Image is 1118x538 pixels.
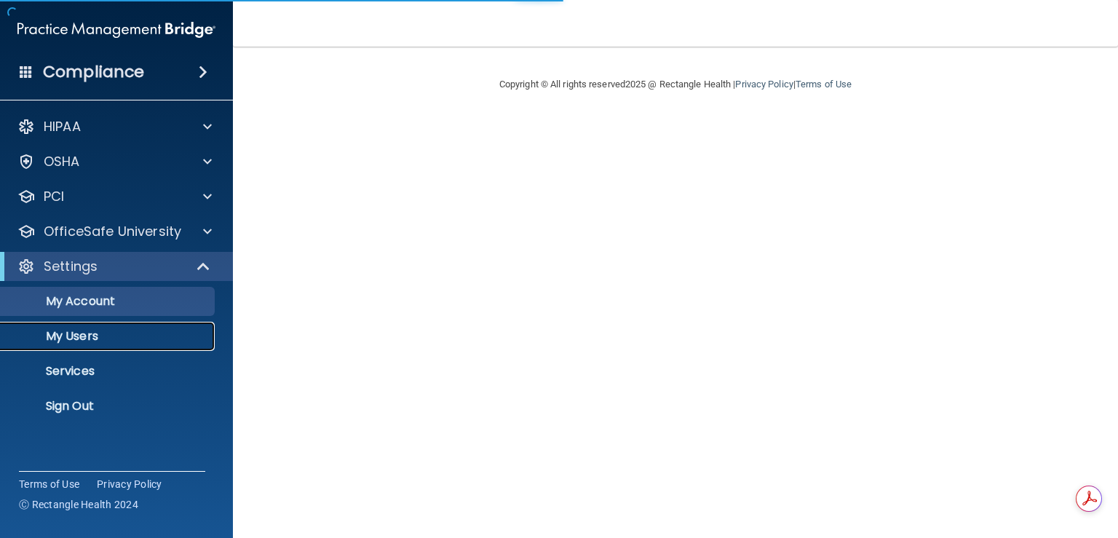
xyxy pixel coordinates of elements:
[9,294,208,309] p: My Account
[17,223,212,240] a: OfficeSafe University
[17,118,212,135] a: HIPAA
[44,258,98,275] p: Settings
[19,497,138,512] span: Ⓒ Rectangle Health 2024
[97,477,162,491] a: Privacy Policy
[44,118,81,135] p: HIPAA
[44,188,64,205] p: PCI
[17,258,211,275] a: Settings
[9,399,208,414] p: Sign Out
[735,79,793,90] a: Privacy Policy
[410,61,941,108] div: Copyright © All rights reserved 2025 @ Rectangle Health | |
[17,153,212,170] a: OSHA
[17,188,212,205] a: PCI
[43,62,144,82] h4: Compliance
[9,364,208,379] p: Services
[796,79,852,90] a: Terms of Use
[9,329,208,344] p: My Users
[44,223,181,240] p: OfficeSafe University
[17,15,215,44] img: PMB logo
[44,153,80,170] p: OSHA
[19,477,79,491] a: Terms of Use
